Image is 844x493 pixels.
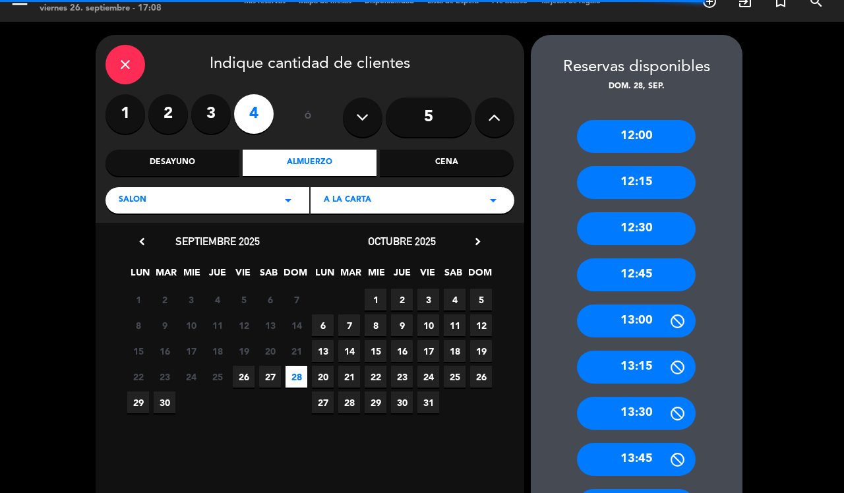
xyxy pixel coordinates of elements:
[259,314,281,336] span: 13
[206,265,228,287] span: JUE
[127,340,149,362] span: 15
[417,366,439,388] span: 24
[338,391,360,413] span: 28
[577,443,696,476] div: 13:45
[577,304,696,337] div: 13:00
[180,340,202,362] span: 17
[471,235,485,248] i: chevron_right
[531,80,742,94] div: dom. 28, sep.
[365,314,386,336] span: 8
[206,366,228,388] span: 25
[324,194,371,207] span: A LA CARTA
[340,265,361,287] span: MAR
[470,340,492,362] span: 19
[233,366,255,388] span: 26
[154,366,175,388] span: 23
[129,265,151,287] span: LUN
[232,265,254,287] span: VIE
[417,289,439,310] span: 3
[117,57,133,72] i: close
[259,289,281,310] span: 6
[105,94,145,134] label: 1
[391,289,413,310] span: 2
[40,2,162,15] div: viernes 26. septiembre - 17:08
[286,314,307,336] span: 14
[154,289,175,310] span: 2
[233,340,255,362] span: 19
[175,235,260,248] span: septiembre 2025
[233,289,255,310] span: 5
[280,192,296,208] i: arrow_drop_down
[470,289,492,310] span: 5
[577,212,696,245] div: 12:30
[444,289,466,310] span: 4
[259,366,281,388] span: 27
[444,340,466,362] span: 18
[577,120,696,153] div: 12:00
[312,366,334,388] span: 20
[368,235,436,248] span: octubre 2025
[312,340,334,362] span: 13
[417,314,439,336] span: 10
[127,314,149,336] span: 8
[577,166,696,199] div: 12:15
[577,397,696,430] div: 13:30
[417,391,439,413] span: 31
[365,340,386,362] span: 15
[105,45,514,84] div: Indique cantidad de clientes
[338,366,360,388] span: 21
[391,366,413,388] span: 23
[135,235,149,248] i: chevron_left
[365,366,386,388] span: 22
[105,150,239,176] div: Desayuno
[286,366,307,388] span: 28
[127,289,149,310] span: 1
[284,265,305,287] span: DOM
[338,340,360,362] span: 14
[442,265,464,287] span: SAB
[206,314,228,336] span: 11
[206,289,228,310] span: 4
[233,314,255,336] span: 12
[468,265,490,287] span: DOM
[286,340,307,362] span: 21
[577,351,696,384] div: 13:15
[119,194,146,207] span: SALON
[365,265,387,287] span: MIE
[191,94,231,134] label: 3
[470,314,492,336] span: 12
[380,150,514,176] div: Cena
[312,314,334,336] span: 6
[391,340,413,362] span: 16
[243,150,377,176] div: Almuerzo
[417,340,439,362] span: 17
[206,340,228,362] span: 18
[234,94,274,134] label: 4
[155,265,177,287] span: MAR
[531,55,742,80] div: Reservas disponibles
[180,314,202,336] span: 10
[444,366,466,388] span: 25
[444,314,466,336] span: 11
[365,391,386,413] span: 29
[391,314,413,336] span: 9
[259,340,281,362] span: 20
[314,265,336,287] span: LUN
[391,391,413,413] span: 30
[154,391,175,413] span: 30
[181,265,202,287] span: MIE
[148,94,188,134] label: 2
[286,289,307,310] span: 7
[127,366,149,388] span: 22
[312,391,334,413] span: 27
[365,289,386,310] span: 1
[470,366,492,388] span: 26
[180,366,202,388] span: 24
[154,314,175,336] span: 9
[391,265,413,287] span: JUE
[287,94,330,140] div: ó
[338,314,360,336] span: 7
[180,289,202,310] span: 3
[577,258,696,291] div: 12:45
[154,340,175,362] span: 16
